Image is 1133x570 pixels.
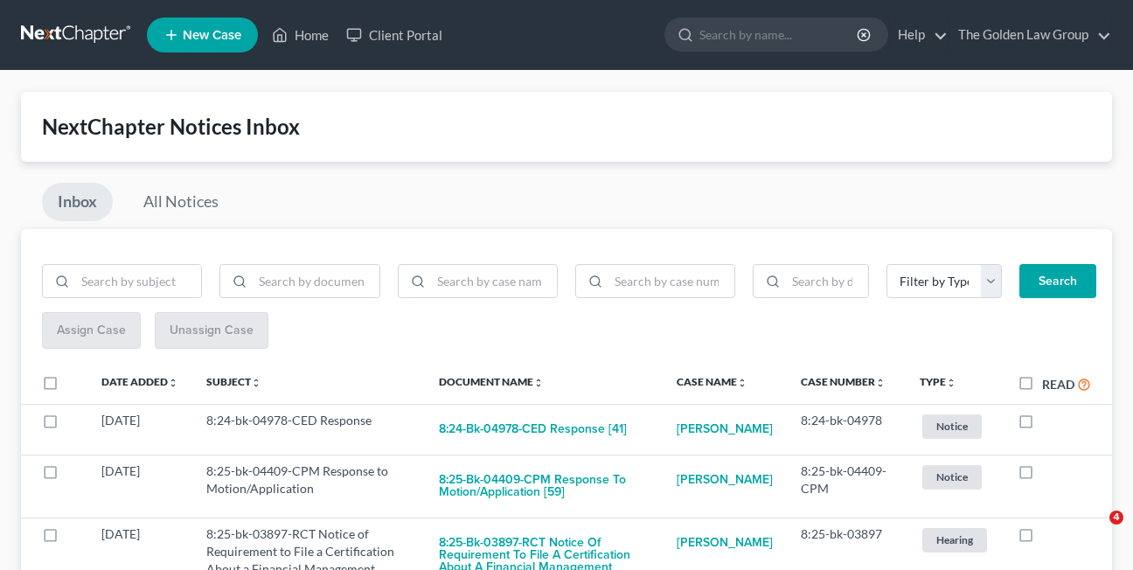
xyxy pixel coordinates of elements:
span: 4 [1109,511,1123,525]
i: unfold_more [168,378,178,388]
button: 8:24-bk-04978-CED Response [41] [439,412,627,447]
span: Hearing [922,528,987,552]
input: Search by subject [75,265,201,298]
div: NextChapter Notices Inbox [42,113,1091,141]
td: [DATE] [87,404,192,455]
a: Date Addedunfold_more [101,375,178,388]
a: Case Nameunfold_more [677,375,747,388]
a: [PERSON_NAME] [677,525,773,560]
span: Notice [922,465,982,489]
input: Search by case number [608,265,734,298]
a: Typeunfold_more [920,375,956,388]
iframe: Intercom live chat [1074,511,1116,553]
a: Case Numberunfold_more [801,375,886,388]
a: Document Nameunfold_more [439,375,544,388]
button: Search [1019,264,1096,299]
i: unfold_more [251,378,261,388]
i: unfold_more [533,378,544,388]
a: Inbox [42,183,113,221]
a: [PERSON_NAME] [677,412,773,447]
a: The Golden Law Group [949,19,1111,51]
label: Read [1042,375,1074,393]
a: Subjectunfold_more [206,375,261,388]
td: [DATE] [87,455,192,518]
span: Notice [922,414,982,438]
i: unfold_more [875,378,886,388]
td: 8:24-bk-04978 [787,404,906,455]
input: Search by case name [431,265,557,298]
td: 8:25-bk-04409-CPM Response to Motion/Application [192,455,425,518]
span: New Case [183,29,241,42]
button: 8:25-bk-04409-CPM Response to Motion/Application [59] [439,462,649,510]
i: unfold_more [737,378,747,388]
a: Client Portal [337,19,451,51]
a: [PERSON_NAME] [677,462,773,497]
a: All Notices [128,183,234,221]
a: Hearing [920,525,990,554]
input: Search by date [786,265,868,298]
td: 8:24-bk-04978-CED Response [192,404,425,455]
a: Notice [920,412,990,441]
i: unfold_more [946,378,956,388]
a: Notice [920,462,990,491]
a: Home [263,19,337,51]
td: 8:25-bk-04409-CPM [787,455,906,518]
input: Search by name... [699,18,859,51]
input: Search by document name [253,265,379,298]
a: Help [889,19,948,51]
